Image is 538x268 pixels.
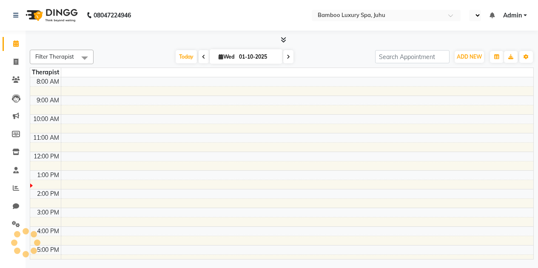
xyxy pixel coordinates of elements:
[94,3,131,27] b: 08047224946
[35,208,61,217] div: 3:00 PM
[35,96,61,105] div: 9:00 AM
[176,50,197,63] span: Today
[236,51,279,63] input: 2025-10-01
[32,152,61,161] div: 12:00 PM
[35,245,61,254] div: 5:00 PM
[35,171,61,180] div: 1:00 PM
[35,77,61,86] div: 8:00 AM
[455,51,484,63] button: ADD NEW
[31,115,61,124] div: 10:00 AM
[216,54,236,60] span: Wed
[31,133,61,142] div: 11:00 AM
[457,54,482,60] span: ADD NEW
[503,11,522,20] span: Admin
[35,227,61,236] div: 4:00 PM
[375,50,450,63] input: Search Appointment
[35,53,74,60] span: Filter Therapist
[35,189,61,198] div: 2:00 PM
[22,3,80,27] img: logo
[30,68,61,77] div: Therapist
